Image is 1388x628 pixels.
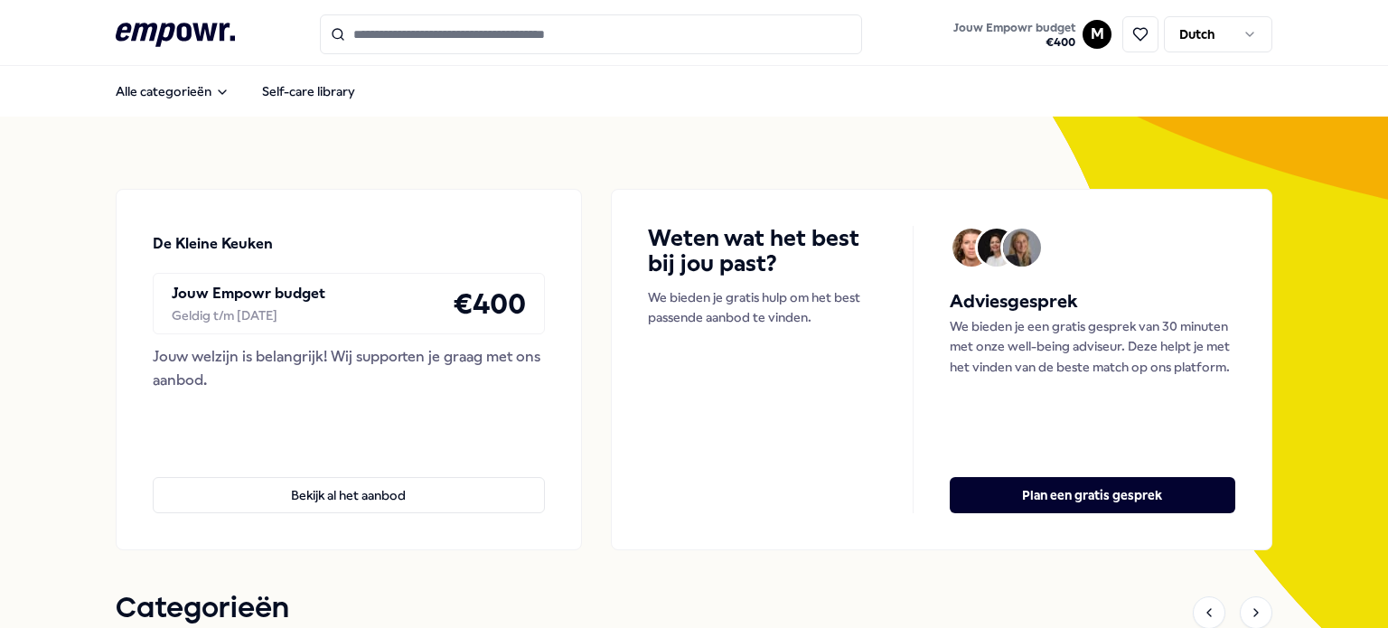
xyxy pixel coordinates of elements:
[950,287,1235,316] h5: Adviesgesprek
[153,232,273,256] p: De Kleine Keuken
[101,73,370,109] nav: Main
[153,477,545,513] button: Bekijk al het aanbod
[946,15,1083,53] a: Jouw Empowr budget€400
[153,345,545,391] div: Jouw welzijn is belangrijk! Wij supporten je graag met ons aanbod.
[453,281,526,326] h4: € 400
[172,305,325,325] div: Geldig t/m [DATE]
[953,35,1075,50] span: € 400
[172,282,325,305] p: Jouw Empowr budget
[950,17,1079,53] button: Jouw Empowr budget€400
[950,316,1235,377] p: We bieden je een gratis gesprek van 30 minuten met onze well-being adviseur. Deze helpt je met he...
[950,477,1235,513] button: Plan een gratis gesprek
[952,229,990,267] img: Avatar
[953,21,1075,35] span: Jouw Empowr budget
[648,287,877,328] p: We bieden je gratis hulp om het best passende aanbod te vinden.
[153,448,545,513] a: Bekijk al het aanbod
[1003,229,1041,267] img: Avatar
[1083,20,1111,49] button: M
[978,229,1016,267] img: Avatar
[248,73,370,109] a: Self-care library
[101,73,244,109] button: Alle categorieën
[648,226,877,277] h4: Weten wat het best bij jou past?
[320,14,862,54] input: Search for products, categories or subcategories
